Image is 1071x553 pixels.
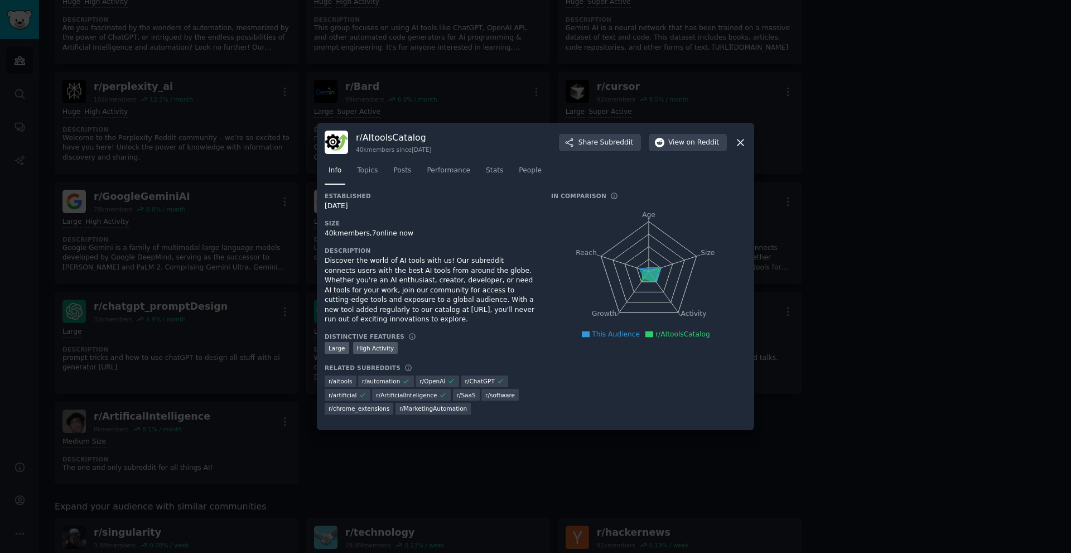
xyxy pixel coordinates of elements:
div: High Activity [353,342,398,354]
span: View [668,138,719,148]
span: r/AItoolsCatalog [655,330,710,338]
a: Stats [482,162,507,185]
tspan: Age [642,211,655,219]
img: AItoolsCatalog [325,131,348,154]
span: Subreddit [600,138,633,148]
a: Posts [389,162,415,185]
span: r/ SaaS [457,391,476,399]
tspan: Activity [681,310,707,318]
span: on Reddit [687,138,719,148]
h3: Distinctive Features [325,333,404,340]
div: Discover the world of AI tools with us! Our subreddit connects users with the best AI tools from ... [325,256,535,325]
span: Stats [486,166,503,176]
h3: Description [325,247,535,254]
div: 40k members, 7 online now [325,229,535,239]
button: Viewon Reddit [649,134,727,152]
div: Large [325,342,349,354]
a: Topics [353,162,382,185]
span: r/ artificial [329,391,356,399]
span: r/ chrome_extensions [329,405,389,412]
a: Info [325,162,345,185]
span: Topics [357,166,378,176]
span: r/ software [485,391,515,399]
span: r/ MarketingAutomation [399,405,467,412]
a: People [515,162,546,185]
span: r/ ChatGPT [465,377,495,385]
span: r/ aitools [329,377,353,385]
span: r/ OpenAI [419,377,445,385]
a: Performance [423,162,474,185]
span: Info [329,166,341,176]
h3: Established [325,192,535,200]
h3: In Comparison [551,192,606,200]
span: Performance [427,166,470,176]
span: Posts [393,166,411,176]
div: 40k members since [DATE] [356,146,431,153]
div: [DATE] [325,201,535,211]
span: This Audience [592,330,640,338]
span: r/ ArtificialInteligence [376,391,437,399]
h3: Size [325,219,535,227]
span: People [519,166,542,176]
h3: Related Subreddits [325,364,401,372]
tspan: Growth [592,310,616,318]
tspan: Size [701,249,715,257]
span: Share [578,138,633,148]
span: r/ automation [362,377,400,385]
tspan: Reach [576,249,597,257]
button: ShareSubreddit [559,134,641,152]
h3: r/ AItoolsCatalog [356,132,431,143]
